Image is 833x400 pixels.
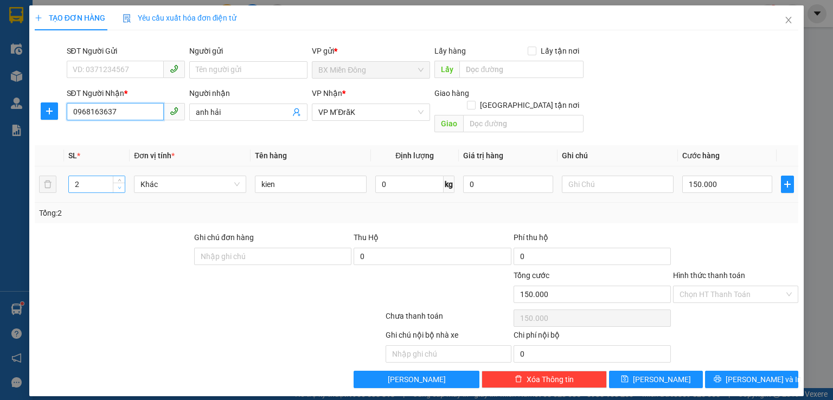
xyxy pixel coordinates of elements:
th: Ghi chú [558,145,678,166]
span: plus [35,14,42,22]
div: Chưa thanh toán [385,310,512,329]
input: Dọc đường [463,115,584,132]
span: [GEOGRAPHIC_DATA] tận nơi [476,99,584,111]
span: [PERSON_NAME] [388,373,446,385]
input: Ghi chú đơn hàng [194,248,351,265]
div: Ghi chú nội bộ nhà xe [386,329,511,345]
span: plus [781,180,793,189]
span: Lấy hàng [434,47,466,55]
div: VP gửi [312,45,430,57]
span: Yêu cầu xuất hóa đơn điện tử [123,14,237,22]
span: Định lượng [395,151,434,160]
span: Lấy tận nơi [536,45,584,57]
div: SĐT Người Nhận [67,87,185,99]
span: Giá trị hàng [463,151,503,160]
input: Nhập ghi chú [386,345,511,363]
span: Giao hàng [434,89,469,98]
span: Decrease Value [113,183,125,192]
span: Tên hàng [255,151,287,160]
button: plus [41,102,58,120]
div: SĐT Người Gửi [67,45,185,57]
span: Giao [434,115,463,132]
span: BX Miền Đông [318,62,424,78]
span: VP Nhận [312,89,342,98]
span: Lấy [434,61,459,78]
span: phone [170,64,178,73]
button: [PERSON_NAME] [354,371,479,388]
button: Close [773,5,804,36]
input: Ghi Chú [562,176,674,193]
span: user-add [292,108,301,117]
span: up [116,177,123,183]
button: plus [781,176,794,193]
span: down [116,185,123,191]
span: plus [41,107,57,115]
span: printer [714,375,721,384]
span: Thu Hộ [354,233,379,242]
input: Dọc đường [459,61,584,78]
span: TẠO ĐƠN HÀNG [35,14,105,22]
span: phone [170,107,178,115]
div: Người gửi [189,45,307,57]
div: Phí thu hộ [514,231,671,248]
button: delete [39,176,56,193]
span: Tổng cước [514,271,549,280]
label: Hình thức thanh toán [673,271,745,280]
span: Increase Value [113,176,125,183]
span: close [784,16,793,24]
span: [PERSON_NAME] và In [726,373,802,385]
button: save[PERSON_NAME] [609,371,703,388]
span: save [621,375,629,384]
span: [PERSON_NAME] [633,373,691,385]
span: Cước hàng [682,151,720,160]
div: Người nhận [189,87,307,99]
span: delete [515,375,522,384]
button: printer[PERSON_NAME] và In [705,371,799,388]
span: SL [68,151,77,160]
span: kg [444,176,454,193]
input: 0 [463,176,553,193]
span: Đơn vị tính [134,151,175,160]
span: Khác [140,176,239,192]
button: deleteXóa Thông tin [482,371,607,388]
div: Tổng: 2 [39,207,322,219]
div: Chi phí nội bộ [514,329,671,345]
span: Xóa Thông tin [527,373,574,385]
span: VP M’ĐrăK [318,104,424,120]
input: VD: Bàn, Ghế [255,176,367,193]
img: icon [123,14,131,23]
label: Ghi chú đơn hàng [194,233,254,242]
